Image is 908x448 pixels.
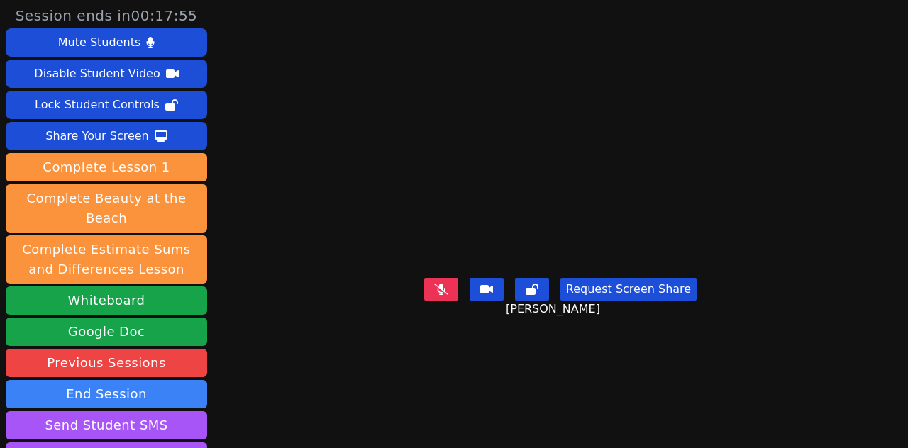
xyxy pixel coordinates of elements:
[6,318,207,346] a: Google Doc
[6,184,207,233] button: Complete Beauty at the Beach
[16,6,198,26] span: Session ends in
[45,125,149,147] div: Share Your Screen
[6,380,207,408] button: End Session
[6,28,207,57] button: Mute Students
[6,349,207,377] a: Previous Sessions
[560,278,697,301] button: Request Screen Share
[6,60,207,88] button: Disable Student Video
[506,301,604,318] span: [PERSON_NAME]
[6,153,207,181] button: Complete Lesson 1
[6,91,207,119] button: Lock Student Controls
[34,62,160,85] div: Disable Student Video
[6,122,207,150] button: Share Your Screen
[58,31,140,54] div: Mute Students
[131,7,198,24] time: 00:17:55
[6,411,207,439] button: Send Student SMS
[6,235,207,284] button: Complete Estimate Sums and Differences Lesson
[6,286,207,315] button: Whiteboard
[35,94,160,116] div: Lock Student Controls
